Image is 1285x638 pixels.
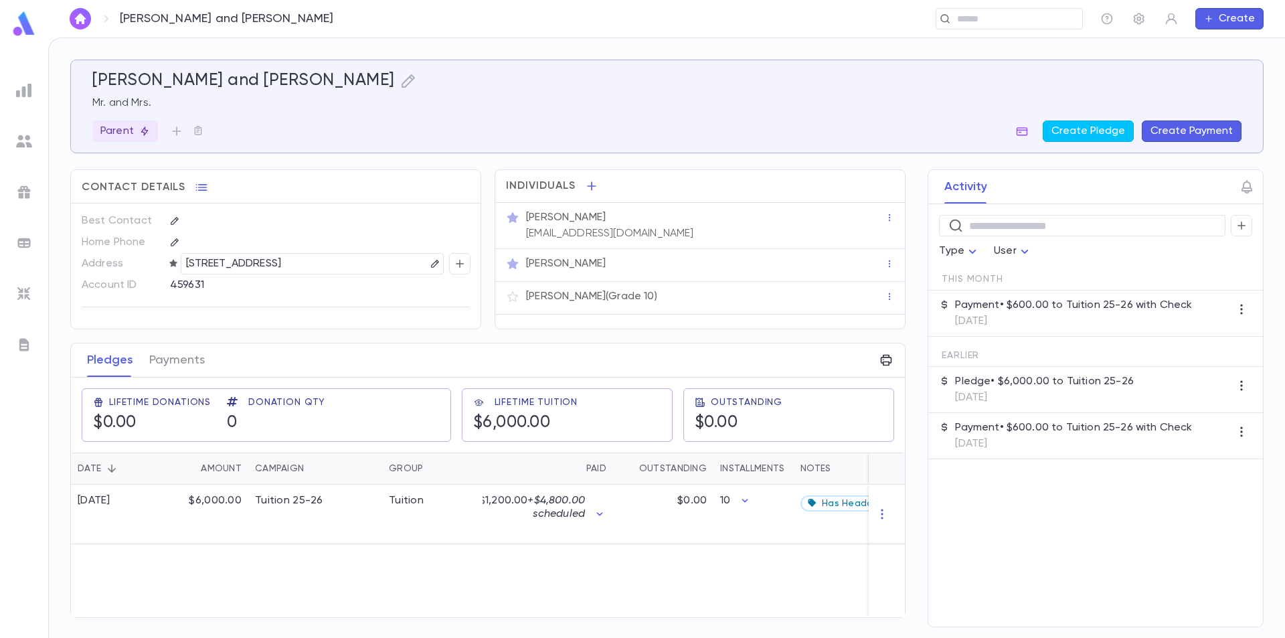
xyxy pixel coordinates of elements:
[955,375,1133,388] p: Pledge • $6,000.00 to Tuition 25-26
[1142,121,1241,142] button: Create Payment
[389,494,424,507] div: Tuition
[161,485,248,544] div: $6,000.00
[255,453,304,485] div: Campaign
[526,211,606,224] p: [PERSON_NAME]
[527,495,585,520] span: + $4,800.00 scheduled
[161,453,248,485] div: Amount
[1195,8,1264,29] button: Create
[71,453,161,485] div: Date
[483,453,613,485] div: Paid
[82,253,159,274] p: Address
[495,397,578,408] span: Lifetime Tuition
[101,458,122,479] button: Sort
[942,274,1003,285] span: This Month
[100,125,150,138] p: Parent
[255,494,323,507] div: Tuition 25-26
[944,170,987,204] button: Activity
[713,453,794,485] div: Installments
[109,397,211,408] span: Lifetime Donations
[170,274,404,295] div: 459631
[1043,121,1134,142] button: Create Pledge
[639,453,707,485] div: Outstanding
[11,11,37,37] img: logo
[186,256,282,272] p: [STREET_ADDRESS]
[92,71,395,91] h5: [PERSON_NAME] and [PERSON_NAME]
[92,96,1241,110] p: Mr. and Mrs.
[822,498,899,509] span: Has Headchecks
[526,257,606,270] p: [PERSON_NAME]
[720,453,784,485] div: Installments
[720,494,730,507] p: 10
[586,453,606,485] div: Paid
[939,246,964,256] span: Type
[93,413,137,433] h5: $0.00
[82,232,159,253] p: Home Phone
[201,453,242,485] div: Amount
[120,11,334,26] p: [PERSON_NAME] and [PERSON_NAME]
[248,397,325,408] span: Donation Qty
[479,494,585,521] p: $1,200.00
[16,184,32,200] img: campaigns_grey.99e729a5f7ee94e3726e6486bddda8f1.svg
[955,421,1192,434] p: Payment • $600.00 to Tuition 25-26 with Check
[87,343,133,377] button: Pledges
[16,337,32,353] img: letters_grey.7941b92b52307dd3b8a917253454ce1c.svg
[92,121,158,142] div: Parent
[248,453,382,485] div: Campaign
[473,413,551,433] h5: $6,000.00
[149,343,205,377] button: Payments
[16,286,32,302] img: imports_grey.530a8a0e642e233f2baf0ef88e8c9fcb.svg
[939,238,980,264] div: Type
[695,413,738,433] h5: $0.00
[78,494,110,507] div: [DATE]
[82,181,185,194] span: Contact Details
[942,350,979,361] span: Earlier
[389,453,423,485] div: Group
[994,246,1017,256] span: User
[955,437,1192,451] p: [DATE]
[72,13,88,24] img: home_white.a664292cf8c1dea59945f0da9f25487c.svg
[955,299,1192,312] p: Payment • $600.00 to Tuition 25-26 with Check
[16,235,32,251] img: batches_grey.339ca447c9d9533ef1741baa751efc33.svg
[794,453,961,485] div: Notes
[526,227,693,240] p: [EMAIL_ADDRESS][DOMAIN_NAME]
[526,290,657,303] p: [PERSON_NAME] (Grade 10)
[506,179,576,193] span: Individuals
[613,453,713,485] div: Outstanding
[227,413,238,433] h5: 0
[16,133,32,149] img: students_grey.60c7aba0da46da39d6d829b817ac14fc.svg
[677,494,707,507] p: $0.00
[711,397,782,408] span: Outstanding
[82,210,159,232] p: Best Contact
[16,82,32,98] img: reports_grey.c525e4749d1bce6a11f5fe2a8de1b229.svg
[994,238,1033,264] div: User
[955,391,1133,404] p: [DATE]
[800,453,831,485] div: Notes
[82,274,159,296] p: Account ID
[78,453,101,485] div: Date
[955,315,1192,328] p: [DATE]
[382,453,483,485] div: Group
